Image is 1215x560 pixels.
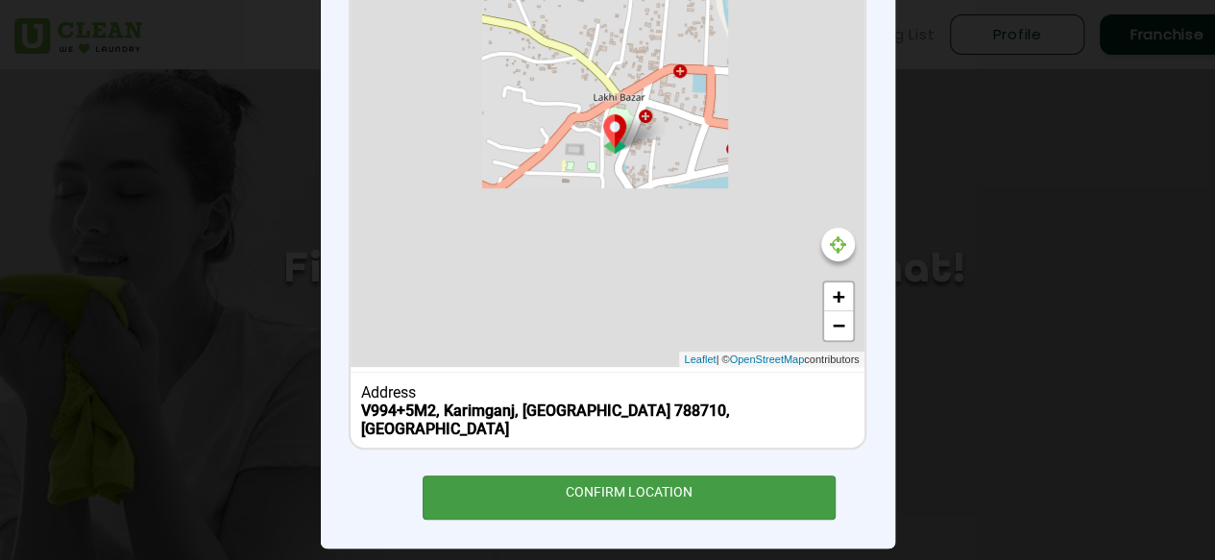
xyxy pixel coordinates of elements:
[729,352,804,368] a: OpenStreetMap
[361,402,730,438] b: V994+5M2, Karimganj, [GEOGRAPHIC_DATA] 788710, [GEOGRAPHIC_DATA]
[361,383,854,402] div: Address
[684,352,716,368] a: Leaflet
[824,282,853,311] a: Zoom in
[423,475,837,519] div: CONFIRM LOCATION
[679,352,863,368] div: | © contributors
[824,311,853,340] a: Zoom out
